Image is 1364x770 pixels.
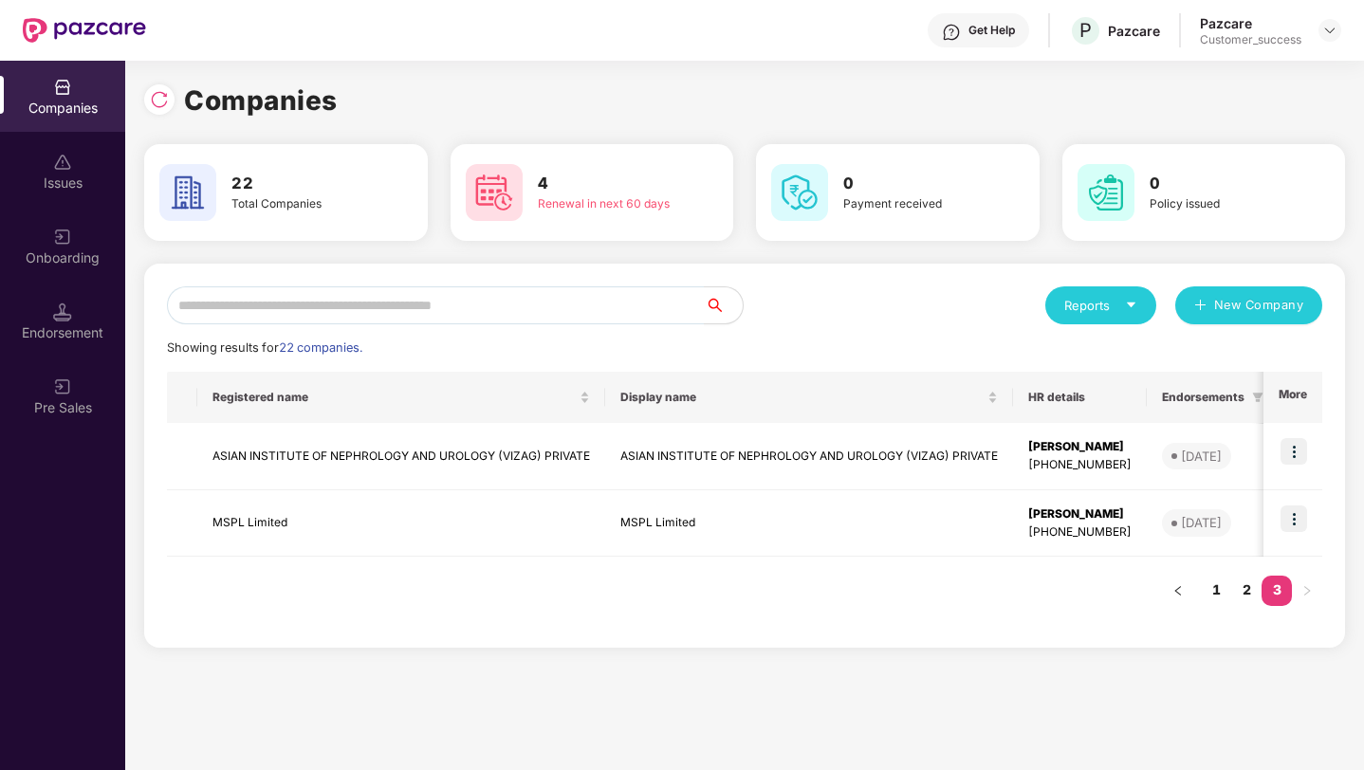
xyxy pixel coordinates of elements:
[1252,392,1263,403] span: filter
[1201,576,1231,606] li: 1
[279,340,362,355] span: 22 companies.
[1175,286,1322,324] button: plusNew Company
[1194,299,1207,314] span: plus
[843,172,985,196] h3: 0
[1028,505,1132,523] div: [PERSON_NAME]
[197,490,605,558] td: MSPL Limited
[1200,32,1301,47] div: Customer_success
[1201,576,1231,604] a: 1
[1301,585,1313,596] span: right
[1292,576,1322,606] li: Next Page
[1150,195,1291,213] div: Policy issued
[53,302,72,321] img: svg+xml;base64,PHN2ZyB3aWR0aD0iMTQuNSIgaGVpZ2h0PSIxNC41IiB2aWV3Qm94PSIwIDAgMTYgMTYiIGZpbGw9Im5vbm...
[605,372,1013,423] th: Display name
[53,78,72,97] img: svg+xml;base64,PHN2ZyBpZD0iQ29tcGFuaWVzIiB4bWxucz0iaHR0cDovL3d3dy53My5vcmcvMjAwMC9zdmciIHdpZHRoPS...
[53,228,72,247] img: svg+xml;base64,PHN2ZyB3aWR0aD0iMjAiIGhlaWdodD0iMjAiIHZpZXdCb3g9IjAgMCAyMCAyMCIgZmlsbD0ibm9uZSIgeG...
[1064,296,1137,315] div: Reports
[150,90,169,109] img: svg+xml;base64,PHN2ZyBpZD0iUmVsb2FkLTMyeDMyIiB4bWxucz0iaHR0cDovL3d3dy53My5vcmcvMjAwMC9zdmciIHdpZH...
[1214,296,1304,315] span: New Company
[1292,576,1322,606] button: right
[843,195,985,213] div: Payment received
[1028,456,1132,474] div: [PHONE_NUMBER]
[1163,576,1193,606] button: left
[942,23,961,42] img: svg+xml;base64,PHN2ZyBpZD0iSGVscC0zMngzMiIgeG1sbnM9Imh0dHA6Ly93d3cudzMub3JnLzIwMDAvc3ZnIiB3aWR0aD...
[53,153,72,172] img: svg+xml;base64,PHN2ZyBpZD0iSXNzdWVzX2Rpc2FibGVkIiB4bWxucz0iaHR0cDovL3d3dy53My5vcmcvMjAwMC9zdmciIH...
[1281,438,1307,465] img: icon
[1162,390,1244,405] span: Endorsements
[1150,172,1291,196] h3: 0
[212,390,576,405] span: Registered name
[184,80,338,121] h1: Companies
[704,298,743,313] span: search
[620,390,984,405] span: Display name
[1108,22,1160,40] div: Pazcare
[538,172,679,196] h3: 4
[197,372,605,423] th: Registered name
[1262,576,1292,604] a: 3
[167,340,362,355] span: Showing results for
[53,377,72,396] img: svg+xml;base64,PHN2ZyB3aWR0aD0iMjAiIGhlaWdodD0iMjAiIHZpZXdCb3g9IjAgMCAyMCAyMCIgZmlsbD0ibm9uZSIgeG...
[1181,513,1222,532] div: [DATE]
[197,423,605,490] td: ASIAN INSTITUTE OF NEPHROLOGY AND UROLOGY (VIZAG) PRIVATE
[1231,576,1262,606] li: 2
[231,195,373,213] div: Total Companies
[1028,438,1132,456] div: [PERSON_NAME]
[1200,14,1301,32] div: Pazcare
[1262,576,1292,606] li: 3
[1172,585,1184,596] span: left
[1163,576,1193,606] li: Previous Page
[23,18,146,43] img: New Pazcare Logo
[1248,386,1267,409] span: filter
[1028,523,1132,541] div: [PHONE_NUMBER]
[538,195,679,213] div: Renewal in next 60 days
[605,490,1013,558] td: MSPL Limited
[1263,372,1322,423] th: More
[1125,299,1137,311] span: caret-down
[968,23,1015,38] div: Get Help
[466,164,523,221] img: svg+xml;base64,PHN2ZyB4bWxucz0iaHR0cDovL3d3dy53My5vcmcvMjAwMC9zdmciIHdpZHRoPSI2MCIgaGVpZ2h0PSI2MC...
[704,286,744,324] button: search
[1078,164,1134,221] img: svg+xml;base64,PHN2ZyB4bWxucz0iaHR0cDovL3d3dy53My5vcmcvMjAwMC9zdmciIHdpZHRoPSI2MCIgaGVpZ2h0PSI2MC...
[605,423,1013,490] td: ASIAN INSTITUTE OF NEPHROLOGY AND UROLOGY (VIZAG) PRIVATE
[1079,19,1092,42] span: P
[1281,505,1307,532] img: icon
[771,164,828,221] img: svg+xml;base64,PHN2ZyB4bWxucz0iaHR0cDovL3d3dy53My5vcmcvMjAwMC9zdmciIHdpZHRoPSI2MCIgaGVpZ2h0PSI2MC...
[1013,372,1147,423] th: HR details
[1181,447,1222,466] div: [DATE]
[1322,23,1337,38] img: svg+xml;base64,PHN2ZyBpZD0iRHJvcGRvd24tMzJ4MzIiIHhtbG5zPSJodHRwOi8vd3d3LnczLm9yZy8yMDAwL3N2ZyIgd2...
[1231,576,1262,604] a: 2
[231,172,373,196] h3: 22
[159,164,216,221] img: svg+xml;base64,PHN2ZyB4bWxucz0iaHR0cDovL3d3dy53My5vcmcvMjAwMC9zdmciIHdpZHRoPSI2MCIgaGVpZ2h0PSI2MC...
